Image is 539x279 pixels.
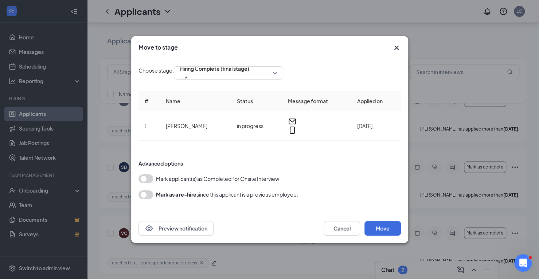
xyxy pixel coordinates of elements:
[180,74,189,83] svg: Checkmark
[351,91,401,111] th: Applied on
[288,117,297,126] svg: Email
[160,91,231,111] th: Name
[351,111,401,141] td: [DATE]
[231,91,282,111] th: Status
[514,254,532,272] iframe: Intercom live chat
[156,191,196,198] b: Mark as a re-hire
[138,91,160,111] th: #
[138,221,214,236] button: EyePreview notification
[138,66,174,80] span: Choose stage:
[392,43,401,52] svg: Cross
[392,43,401,52] button: Close
[180,63,249,74] span: Hiring Complete (final stage)
[282,91,351,111] th: Message format
[145,224,153,233] svg: Eye
[144,123,147,129] span: 1
[160,111,231,141] td: [PERSON_NAME]
[138,160,401,167] div: Advanced options
[138,43,178,51] h3: Move to stage
[156,190,298,198] div: since this applicant is a previous employee.
[288,126,297,135] svg: MobileSms
[156,174,279,183] span: Mark applicant(s) as Completed for Onsite Interview
[231,111,282,141] td: in progress
[324,221,360,236] button: Cancel
[364,221,401,236] button: Move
